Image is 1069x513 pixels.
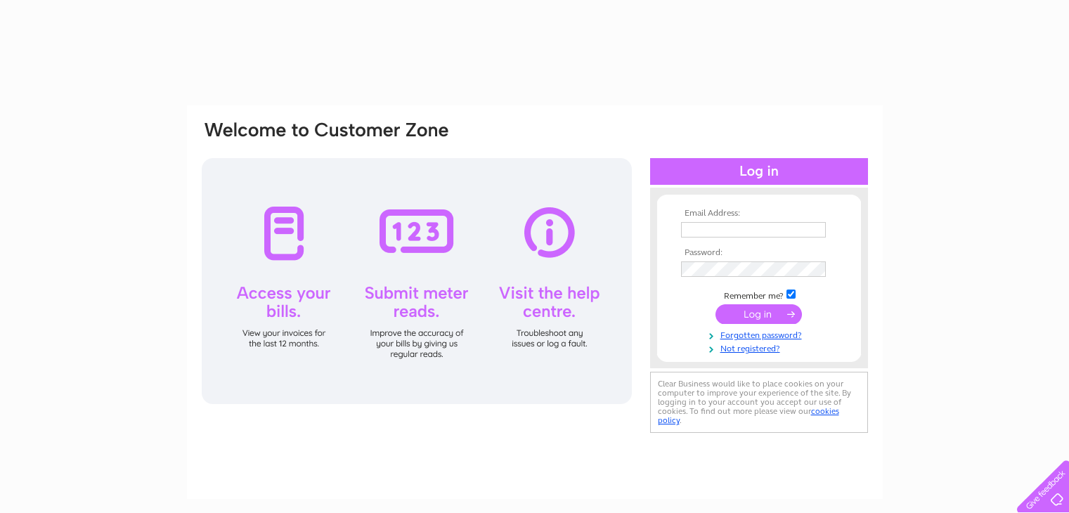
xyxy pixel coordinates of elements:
th: Password: [678,248,841,258]
input: Submit [715,304,802,324]
a: Forgotten password? [681,327,841,341]
td: Remember me? [678,287,841,301]
a: cookies policy [658,406,839,425]
a: Not registered? [681,341,841,354]
th: Email Address: [678,209,841,219]
div: Clear Business would like to place cookies on your computer to improve your experience of the sit... [650,372,868,433]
